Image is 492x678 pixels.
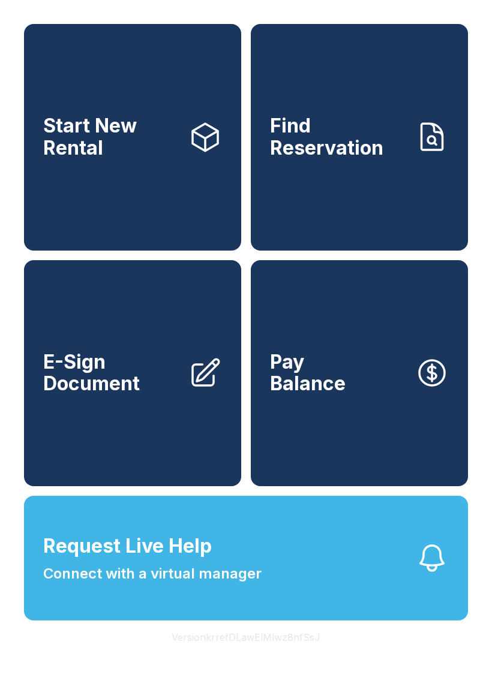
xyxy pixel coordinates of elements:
a: E-Sign Document [24,260,241,487]
a: Start New Rental [24,24,241,251]
button: VersionkrrefDLawElMlwz8nfSsJ [162,620,330,654]
a: Find Reservation [251,24,468,251]
span: Find Reservation [270,115,406,159]
span: Connect with a virtual manager [43,563,262,584]
span: E-Sign Document [43,351,179,395]
span: Pay Balance [270,351,346,395]
button: PayBalance [251,260,468,487]
button: Request Live HelpConnect with a virtual manager [24,496,468,620]
span: Request Live Help [43,532,212,561]
span: Start New Rental [43,115,179,159]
